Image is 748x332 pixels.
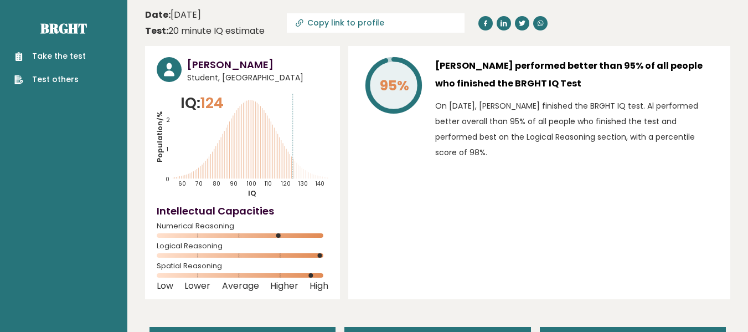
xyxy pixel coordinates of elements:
[166,176,169,184] tspan: 0
[184,284,210,288] span: Lower
[380,76,409,95] tspan: 95%
[249,188,257,198] tspan: IQ
[178,180,186,188] tspan: 60
[213,180,221,188] tspan: 80
[435,57,719,93] h3: [PERSON_NAME] performed better than 95% of all people who finished the BRGHT IQ Test
[145,24,265,38] div: 20 minute IQ estimate
[145,24,168,37] b: Test:
[222,284,259,288] span: Average
[270,284,298,288] span: Higher
[230,180,238,188] tspan: 90
[166,116,170,124] tspan: 2
[14,74,86,85] a: Test others
[200,93,224,113] span: 124
[247,180,257,188] tspan: 100
[180,92,224,114] p: IQ:
[187,72,328,84] span: Student, [GEOGRAPHIC_DATA]
[195,180,203,188] tspan: 70
[145,8,171,21] b: Date:
[435,98,719,160] p: On [DATE], [PERSON_NAME] finished the BRGHT IQ test. Al performed better overall than 95% of all ...
[40,19,87,37] a: Brght
[298,180,308,188] tspan: 130
[14,50,86,62] a: Take the test
[167,145,168,154] tspan: 1
[157,244,328,248] span: Logical Reasoning
[145,8,201,22] time: [DATE]
[157,284,173,288] span: Low
[157,203,328,218] h4: Intellectual Capacities
[157,224,328,228] span: Numerical Reasoning
[282,180,291,188] tspan: 120
[157,264,328,268] span: Spatial Reasoning
[187,57,328,72] h3: [PERSON_NAME]
[316,180,325,188] tspan: 140
[155,111,164,162] tspan: Population/%
[309,284,328,288] span: High
[265,180,272,188] tspan: 110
